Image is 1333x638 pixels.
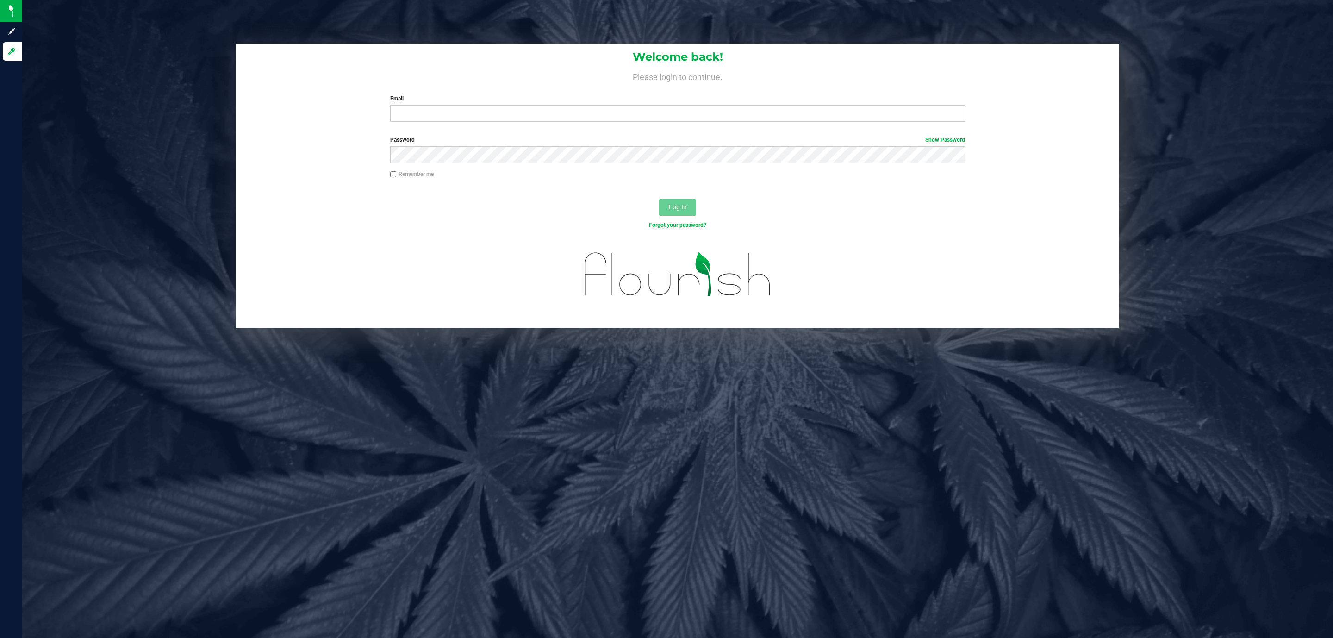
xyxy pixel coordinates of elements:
[236,70,1119,81] h4: Please login to continue.
[7,47,16,56] inline-svg: Log in
[567,239,788,310] img: flourish_logo.svg
[649,222,706,228] a: Forgot your password?
[390,94,965,103] label: Email
[925,137,965,143] a: Show Password
[236,51,1119,63] h1: Welcome back!
[390,137,415,143] span: Password
[390,170,434,178] label: Remember me
[669,203,687,211] span: Log In
[390,171,397,178] input: Remember me
[7,27,16,36] inline-svg: Sign up
[659,199,696,216] button: Log In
